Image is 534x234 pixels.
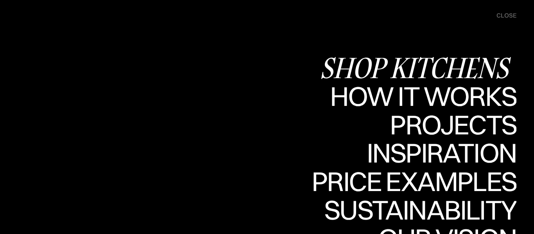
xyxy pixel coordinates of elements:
div: close [496,11,516,20]
a: Price examplesPrice examples [312,168,516,196]
div: Price examples [312,195,516,222]
div: Price examples [312,168,516,195]
div: How it works [328,110,516,137]
div: Shop Kitchens [320,54,516,81]
a: SustainabilitySustainability [317,196,516,225]
div: menu [489,8,516,23]
div: Projects [390,138,516,166]
div: Inspiration [356,139,516,166]
a: How it worksHow it works [328,82,516,111]
div: Sustainability [317,196,516,223]
a: InspirationInspiration [356,139,516,168]
a: Shop Kitchens [320,54,516,82]
div: Projects [390,111,516,138]
div: How it works [328,82,516,110]
a: ProjectsProjects [390,111,516,139]
div: Inspiration [356,166,516,194]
